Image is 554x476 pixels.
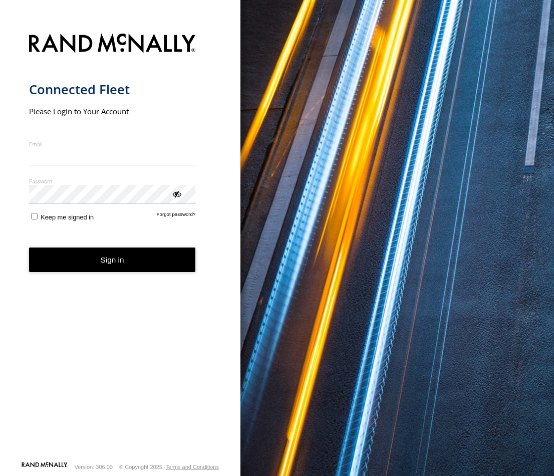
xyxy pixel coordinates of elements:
[157,211,196,221] a: Forgot password?
[75,464,113,470] div: Version: 306.00
[171,188,181,198] div: ViewPassword
[29,32,196,57] img: Rand McNally
[29,248,196,272] button: Sign in
[41,213,94,221] span: Keep me signed in
[119,464,219,470] div: © Copyright 2025 -
[31,213,38,219] input: Keep me signed in
[29,140,196,148] label: Email
[29,177,196,185] label: Password
[166,464,219,470] a: Terms and Conditions
[22,462,68,472] a: Visit our Website
[29,81,196,98] h1: Connected Fleet
[29,28,212,461] form: main
[29,106,196,116] h2: Please Login to Your Account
